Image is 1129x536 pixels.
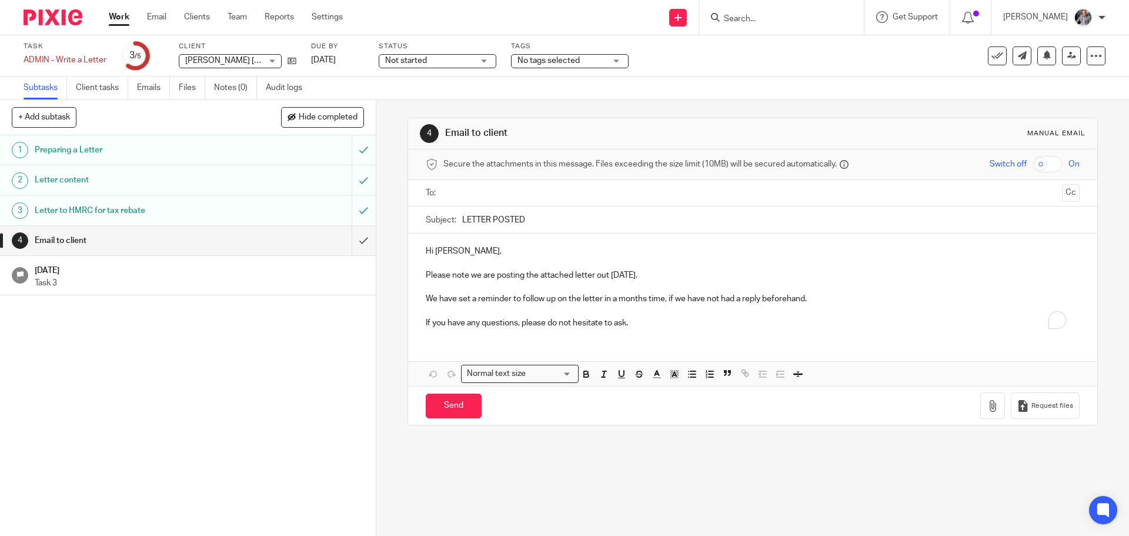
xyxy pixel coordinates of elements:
[517,56,580,65] span: No tags selected
[1074,8,1093,27] img: -%20%20-%20studio@ingrained.co.uk%20for%20%20-20220223%20at%20101413%20-%201W1A2026.jpg
[24,9,82,25] img: Pixie
[311,42,364,51] label: Due by
[511,42,629,51] label: Tags
[426,214,456,226] label: Subject:
[461,365,579,383] div: Search for option
[24,54,106,66] div: ADMIN - Write a Letter
[12,107,76,127] button: + Add subtask
[228,11,247,23] a: Team
[12,202,28,219] div: 3
[35,141,238,159] h1: Preparing a Letter
[12,172,28,189] div: 2
[35,232,238,249] h1: Email to client
[445,127,778,139] h1: Email to client
[1062,184,1080,202] button: Cc
[179,76,205,99] a: Files
[129,49,141,62] div: 3
[464,368,528,380] span: Normal text size
[109,11,129,23] a: Work
[426,269,1079,281] p: Please note we are posting the attached letter out [DATE].
[265,11,294,23] a: Reports
[35,277,364,289] p: Task 3
[12,232,28,249] div: 4
[281,107,364,127] button: Hide completed
[723,14,829,25] input: Search
[24,76,67,99] a: Subtasks
[443,158,837,170] span: Secure the attachments in this message. Files exceeding the size limit (10MB) will be secured aut...
[379,42,496,51] label: Status
[385,56,427,65] span: Not started
[266,76,311,99] a: Audit logs
[529,368,572,380] input: Search for option
[893,13,938,21] span: Get Support
[426,293,1079,305] p: We have set a reminder to follow up on the letter in a months time, if we have not had a reply be...
[214,76,257,99] a: Notes (0)
[426,394,482,419] input: Send
[420,124,439,143] div: 4
[185,56,316,65] span: [PERSON_NAME] [PERSON_NAME]
[1031,401,1073,411] span: Request files
[147,11,166,23] a: Email
[408,234,1097,338] div: To enrich screen reader interactions, please activate Accessibility in Grammarly extension settings
[35,262,364,277] h1: [DATE]
[1011,392,1079,419] button: Request files
[179,42,296,51] label: Client
[12,142,28,158] div: 1
[426,245,1079,257] p: Hi [PERSON_NAME],
[35,171,238,189] h1: Letter content
[35,202,238,219] h1: Letter to HMRC for tax rebate
[184,11,210,23] a: Clients
[1068,158,1080,170] span: On
[312,11,343,23] a: Settings
[76,76,128,99] a: Client tasks
[311,56,336,64] span: [DATE]
[426,187,439,199] label: To:
[299,113,358,122] span: Hide completed
[137,76,170,99] a: Emails
[990,158,1027,170] span: Switch off
[24,42,106,51] label: Task
[1027,129,1085,138] div: Manual email
[1003,11,1068,23] p: [PERSON_NAME]
[135,53,141,59] small: /5
[426,317,1079,329] p: If you have any questions, please do not hesitate to ask.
